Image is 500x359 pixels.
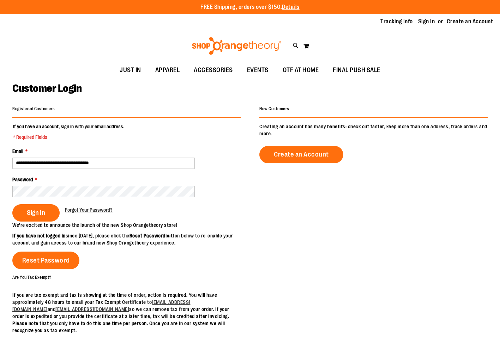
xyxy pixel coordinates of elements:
p: If you are tax exempt and tax is showing at the time of order, action is required. You will have ... [12,292,241,334]
strong: If you have not logged in [12,233,66,239]
a: Sign In [418,18,435,25]
p: FREE Shipping, orders over $150. [200,3,300,11]
span: * Required Fields [13,134,124,141]
a: Reset Password [12,252,79,269]
strong: New Customers [259,106,289,111]
span: Forgot Your Password? [65,207,113,213]
span: ACCESSORIES [194,62,233,78]
button: Sign In [12,204,60,222]
span: Customer Login [12,82,82,94]
strong: Reset Password [129,233,165,239]
span: JUST IN [120,62,141,78]
a: Create an Account [447,18,493,25]
p: We’re excited to announce the launch of the new Shop Orangetheory store! [12,222,250,229]
a: Create an Account [259,146,343,163]
span: EVENTS [247,62,269,78]
span: FINAL PUSH SALE [333,62,380,78]
span: Email [12,148,23,154]
strong: Are You Tax Exempt? [12,275,52,279]
span: Sign In [27,209,45,217]
span: Create an Account [274,151,329,158]
span: Password [12,177,33,182]
p: Creating an account has many benefits: check out faster, keep more than one address, track orders... [259,123,488,137]
p: since [DATE], please click the button below to re-enable your account and gain access to our bran... [12,232,250,246]
legend: If you have an account, sign in with your email address. [12,123,125,141]
strong: Registered Customers [12,106,55,111]
span: Reset Password [22,257,70,264]
a: Details [282,4,300,10]
img: Shop Orangetheory [191,37,282,55]
a: Forgot Your Password? [65,206,113,213]
span: OTF AT HOME [283,62,319,78]
a: [EMAIL_ADDRESS][DOMAIN_NAME] [55,306,129,312]
span: APPAREL [155,62,180,78]
a: Tracking Info [380,18,413,25]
